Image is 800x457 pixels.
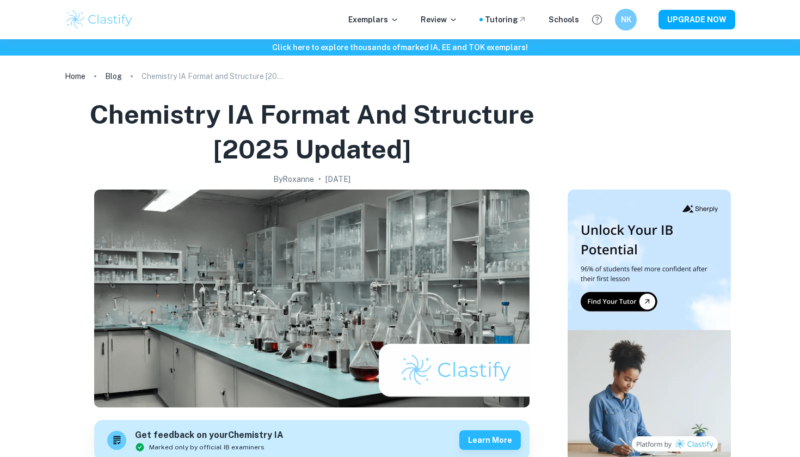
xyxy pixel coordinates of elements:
[588,10,606,29] button: Help and Feedback
[135,429,284,442] h6: Get feedback on your Chemistry IA
[141,70,283,82] p: Chemistry IA Format and Structure [2025 updated]
[65,69,85,84] a: Home
[325,173,350,185] h2: [DATE]
[421,14,458,26] p: Review
[69,97,555,167] h1: Chemistry IA Format and Structure [2025 updated]
[348,14,399,26] p: Exemplars
[549,14,579,26] a: Schools
[65,9,134,31] img: Clastify logo
[149,442,264,452] span: Marked only by official IB examiners
[485,14,527,26] a: Tutoring
[659,10,735,29] button: UPGRADE NOW
[615,9,637,31] button: NK
[105,69,122,84] a: Blog
[94,190,530,407] img: Chemistry IA Format and Structure [2025 updated] cover image
[459,430,521,450] button: Learn more
[2,41,798,53] h6: Click here to explore thousands of marked IA, EE and TOK exemplars !
[318,173,321,185] p: •
[273,173,314,185] h2: By Roxanne
[620,14,632,26] h6: NK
